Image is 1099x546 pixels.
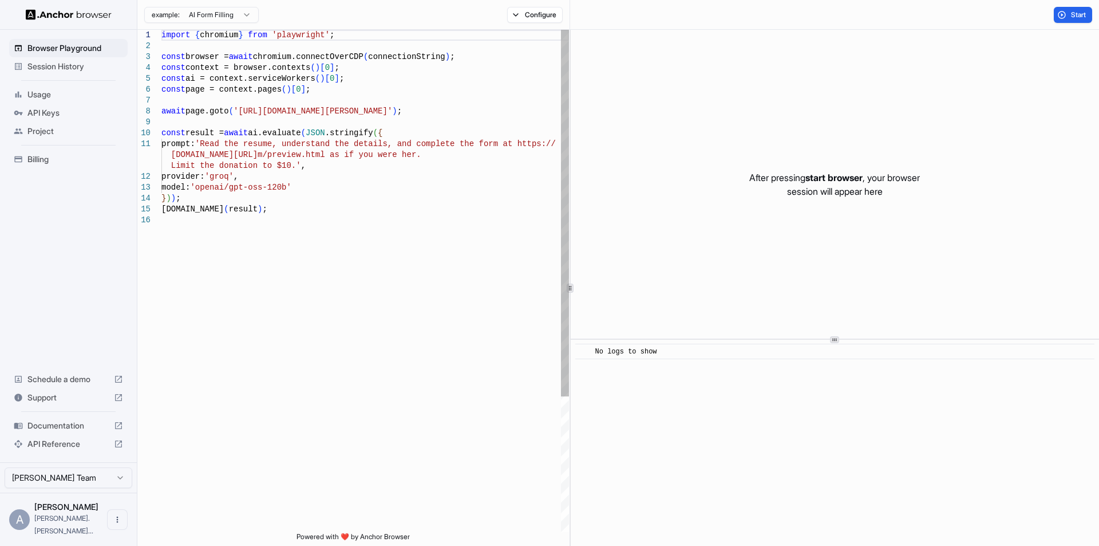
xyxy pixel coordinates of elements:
div: Schedule a demo [9,370,128,388]
div: 14 [137,193,151,204]
span: Project [27,125,123,137]
span: [DOMAIN_NAME] [161,205,224,214]
span: ( [301,128,306,138]
span: Support [27,392,109,403]
div: 2 [137,41,151,52]
span: Documentation [27,420,109,431]
div: Documentation [9,417,128,435]
span: '[URL][DOMAIN_NAME][PERSON_NAME]' [234,107,392,116]
span: page.goto [185,107,229,116]
div: A [9,509,30,530]
span: ​ [581,346,587,358]
span: Anwar Benhamada [34,502,98,512]
span: [DOMAIN_NAME][URL] [171,150,258,159]
p: After pressing , your browser session will appear here [749,171,920,198]
span: 'Read the resume, understand the details, and comp [195,139,436,148]
span: ; [176,194,180,203]
div: 5 [137,73,151,84]
div: 1 [137,30,151,41]
span: const [161,74,185,83]
span: [ [320,63,325,72]
span: ai = context.serviceWorkers [185,74,315,83]
img: Anchor Logo [26,9,112,20]
span: const [161,85,185,94]
div: Billing [9,150,128,168]
span: ) [320,74,325,83]
div: Session History [9,57,128,76]
span: m/preview.html as if you were her. [258,150,421,159]
div: Browser Playground [9,39,128,57]
span: 0 [325,63,330,72]
span: 'playwright' [272,30,330,40]
div: 4 [137,62,151,73]
span: 0 [330,74,334,83]
span: Schedule a demo [27,374,109,385]
span: await [224,128,248,138]
span: Billing [27,154,123,165]
span: ( [373,128,378,138]
div: 3 [137,52,151,62]
span: ; [339,74,344,83]
div: 8 [137,106,151,117]
div: 16 [137,215,151,226]
div: 12 [137,171,151,182]
span: [ [291,85,296,94]
span: const [161,128,185,138]
span: page = context.pages [185,85,282,94]
span: example: [152,10,180,19]
span: Usage [27,89,123,100]
div: Usage [9,85,128,104]
span: prompt: [161,139,195,148]
span: ; [334,63,339,72]
span: ) [445,52,450,61]
span: ] [301,85,306,94]
span: 'groq' [205,172,234,181]
span: Browser Playground [27,42,123,54]
span: API Keys [27,107,123,119]
span: { [378,128,382,138]
span: import [161,30,190,40]
span: lete the form at https:// [436,139,556,148]
span: ) [286,85,291,94]
span: Limit the donation to $10.' [171,161,301,170]
span: from [248,30,267,40]
div: 7 [137,95,151,106]
span: await [229,52,253,61]
span: await [161,107,185,116]
span: ) [392,107,397,116]
span: ] [334,74,339,83]
span: .stringify [325,128,373,138]
span: Session History [27,61,123,72]
span: ; [397,107,402,116]
span: { [195,30,200,40]
span: , [234,172,238,181]
span: ( [229,107,234,116]
span: connectionString [368,52,445,61]
span: } [238,30,243,40]
span: ) [171,194,176,203]
span: result [229,205,258,214]
span: Powered with ❤️ by Anchor Browser [297,532,410,546]
span: chromium.connectOverCDP [253,52,363,61]
span: const [161,63,185,72]
span: model: [161,183,190,192]
span: start browser [805,172,863,183]
span: ( [310,63,315,72]
span: result = [185,128,224,138]
span: ( [224,205,228,214]
span: provider: [161,172,205,181]
span: 0 [296,85,301,94]
span: JSON [306,128,325,138]
button: Open menu [107,509,128,530]
span: chromium [200,30,238,40]
span: No logs to show [595,348,657,356]
button: Configure [507,7,563,23]
button: Start [1054,7,1092,23]
span: [ [325,74,330,83]
span: Start [1071,10,1087,19]
span: ( [363,52,368,61]
span: ai.evaluate [248,128,301,138]
div: 11 [137,139,151,150]
div: 9 [137,117,151,128]
span: ) [315,63,320,72]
